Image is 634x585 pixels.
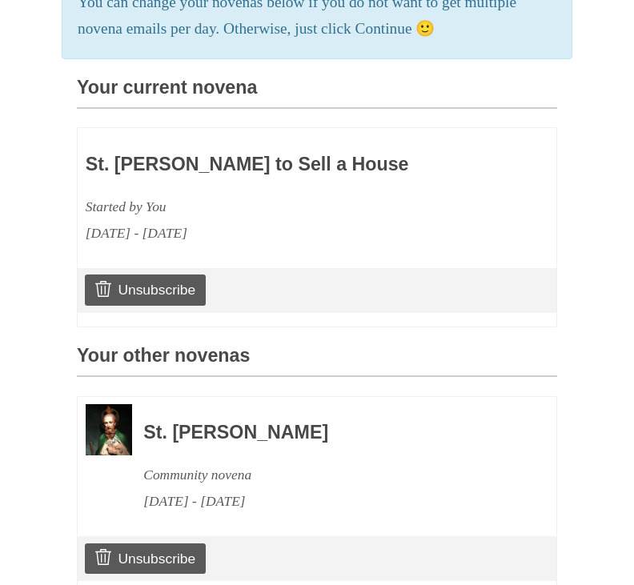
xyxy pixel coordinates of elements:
[85,543,206,574] a: Unsubscribe
[86,220,455,246] div: [DATE] - [DATE]
[85,274,206,305] a: Unsubscribe
[86,154,455,175] h3: St. [PERSON_NAME] to Sell a House
[143,488,513,515] div: [DATE] - [DATE]
[143,462,513,488] div: Community novena
[86,194,455,220] div: Started by You
[143,423,513,443] h3: St. [PERSON_NAME]
[77,346,557,377] h3: Your other novenas
[86,404,132,455] img: Novena image
[77,78,557,109] h3: Your current novena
